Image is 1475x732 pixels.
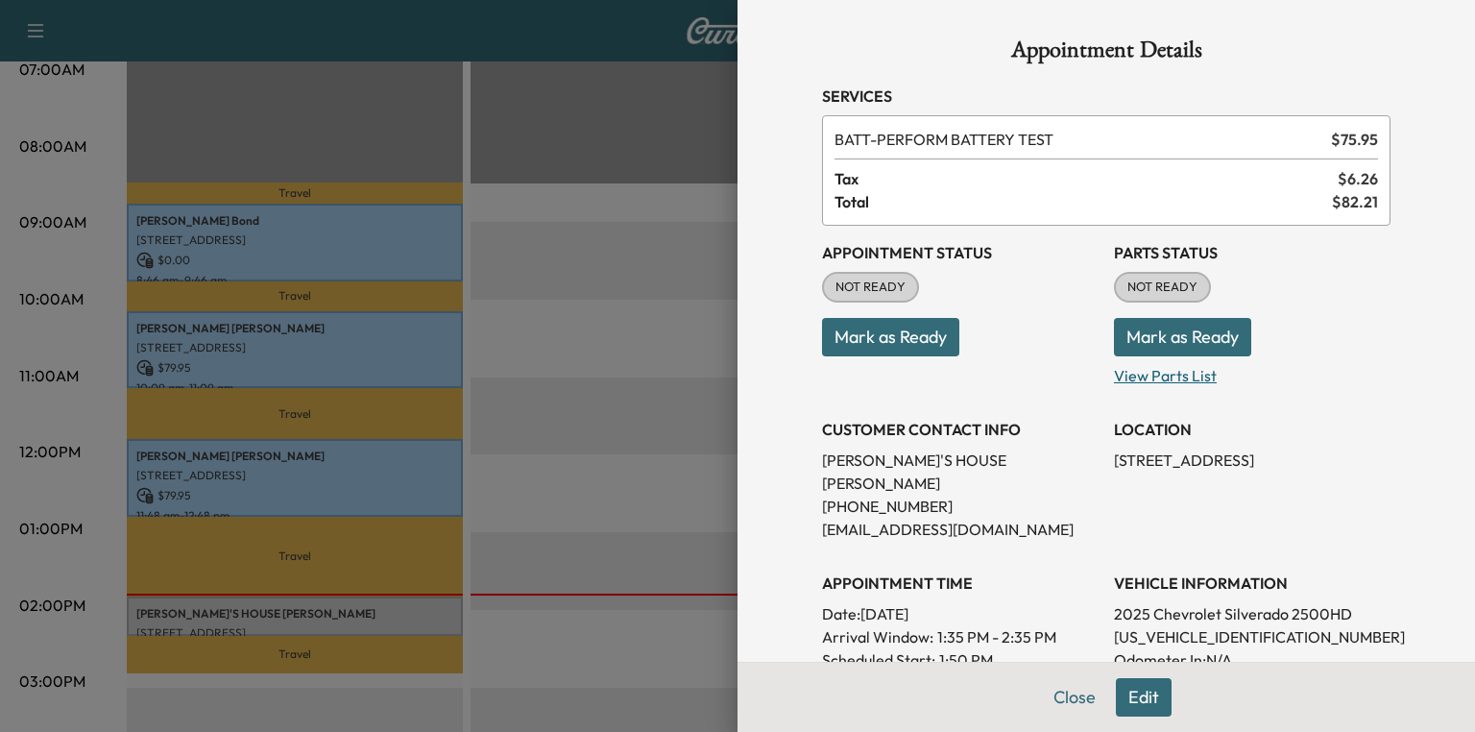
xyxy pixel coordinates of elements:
[834,167,1338,190] span: Tax
[1041,678,1108,717] button: Close
[822,495,1099,518] p: [PHONE_NUMBER]
[822,602,1099,625] p: Date: [DATE]
[822,518,1099,541] p: [EMAIL_ADDRESS][DOMAIN_NAME]
[1116,678,1172,717] button: Edit
[937,625,1056,648] span: 1:35 PM - 2:35 PM
[822,572,1099,595] h3: APPOINTMENT TIME
[1114,572,1390,595] h3: VEHICLE INFORMATION
[822,85,1390,108] h3: Services
[1338,167,1378,190] span: $ 6.26
[822,449,1099,495] p: [PERSON_NAME]'S HOUSE [PERSON_NAME]
[1332,190,1378,213] span: $ 82.21
[822,38,1390,69] h1: Appointment Details
[1116,278,1209,297] span: NOT READY
[1114,318,1251,356] button: Mark as Ready
[824,278,917,297] span: NOT READY
[822,418,1099,441] h3: CUSTOMER CONTACT INFO
[1114,241,1390,264] h3: Parts Status
[1114,449,1390,472] p: [STREET_ADDRESS]
[822,648,935,671] p: Scheduled Start:
[1114,356,1390,387] p: View Parts List
[822,241,1099,264] h3: Appointment Status
[1114,625,1390,648] p: [US_VEHICLE_IDENTIFICATION_NUMBER]
[834,190,1332,213] span: Total
[834,128,1323,151] span: PERFORM BATTERY TEST
[1114,602,1390,625] p: 2025 Chevrolet Silverado 2500HD
[1114,418,1390,441] h3: LOCATION
[1331,128,1378,151] span: $ 75.95
[822,318,959,356] button: Mark as Ready
[939,648,993,671] p: 1:50 PM
[822,625,1099,648] p: Arrival Window:
[1114,648,1390,671] p: Odometer In: N/A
